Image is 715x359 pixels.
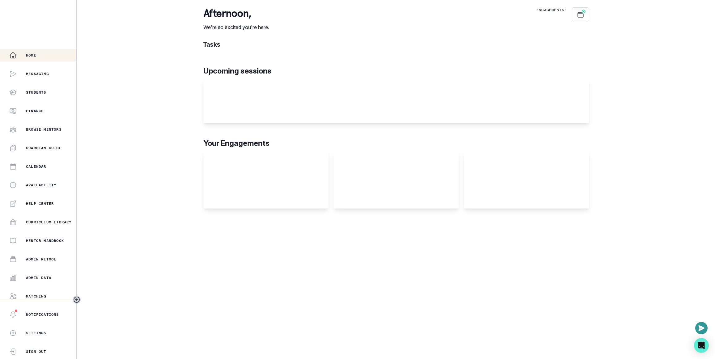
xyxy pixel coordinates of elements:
[26,90,46,95] p: Students
[26,183,56,188] p: Availability
[26,164,46,169] p: Calendar
[26,238,64,243] p: Mentor Handbook
[26,146,62,150] p: Guardian Guide
[26,201,54,206] p: Help Center
[203,65,589,77] p: Upcoming sessions
[26,257,56,262] p: Admin Retool
[203,23,269,31] p: We're so excited you're here.
[26,349,46,354] p: Sign Out
[26,108,44,113] p: Finance
[695,322,708,334] button: Open or close messaging widget
[26,312,59,317] p: Notifications
[203,138,589,149] p: Your Engagements
[26,127,62,132] p: Browse Mentors
[26,53,36,58] p: Home
[26,220,72,225] p: Curriculum Library
[26,71,49,76] p: Messaging
[73,296,81,304] button: Toggle sidebar
[26,294,46,299] p: Matching
[203,41,589,48] h1: Tasks
[203,7,269,20] p: afternoon ,
[572,7,589,21] button: Schedule Sessions
[26,275,51,280] p: Admin Data
[26,331,46,336] p: Settings
[536,7,567,12] p: Engagements:
[694,338,709,353] div: Open Intercom Messenger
